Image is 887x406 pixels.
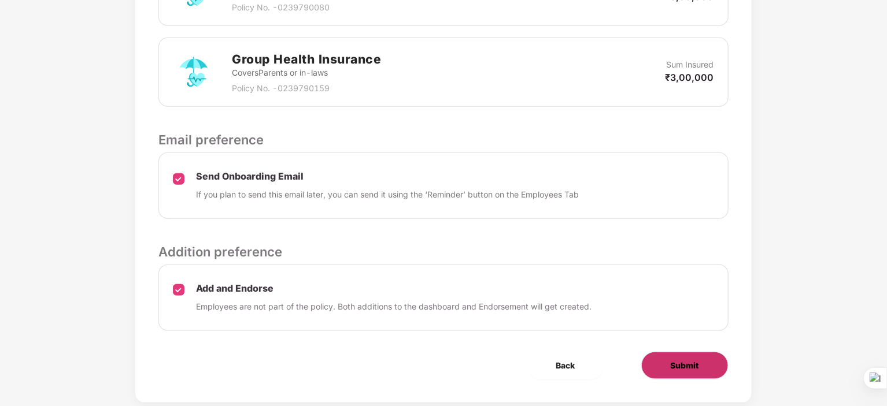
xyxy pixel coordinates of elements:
[196,188,579,201] p: If you plan to send this email later, you can send it using the ‘Reminder’ button on the Employee...
[158,130,728,150] p: Email preference
[232,82,381,95] p: Policy No. - 0239790159
[667,58,714,71] p: Sum Insured
[158,242,728,262] p: Addition preference
[173,51,215,93] img: svg+xml;base64,PHN2ZyB4bWxucz0iaHR0cDovL3d3dy53My5vcmcvMjAwMC9zdmciIHdpZHRoPSI3MiIgaGVpZ2h0PSI3Mi...
[641,352,729,379] button: Submit
[671,359,699,372] span: Submit
[232,50,381,69] h2: Group Health Insurance
[527,352,604,379] button: Back
[232,1,381,14] p: Policy No. - 0239790080
[556,359,575,372] span: Back
[196,170,579,182] p: Send Onboarding Email
[196,300,592,313] p: Employees are not part of the policy. Both additions to the dashboard and Endorsement will get cr...
[232,66,381,79] p: Covers Parents or in-laws
[196,282,592,295] p: Add and Endorse
[666,71,714,84] p: ₹3,00,000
